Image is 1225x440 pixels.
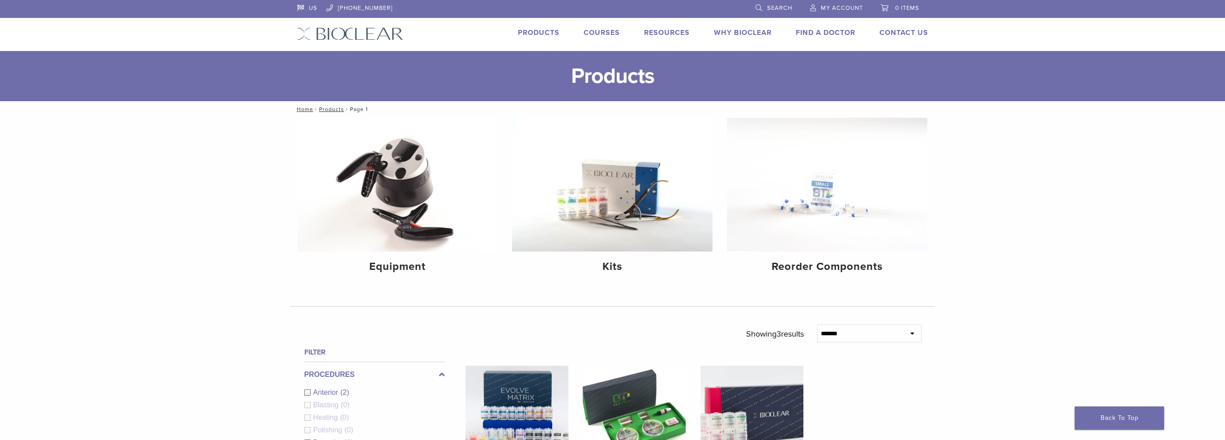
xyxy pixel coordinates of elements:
label: Procedures [304,369,445,380]
span: My Account [821,4,863,12]
span: (0) [341,401,350,409]
a: Contact Us [879,28,928,37]
a: Products [319,106,344,112]
p: Showing results [746,325,804,343]
span: Blasting [313,401,341,409]
a: Courses [584,28,620,37]
h4: Reorder Components [734,259,920,275]
h4: Kits [519,259,705,275]
img: Equipment [298,118,498,252]
h4: Equipment [305,259,491,275]
nav: Page 1 [290,101,935,117]
span: Polishing [313,426,345,434]
span: (0) [344,426,353,434]
a: Kits [512,118,713,281]
a: Why Bioclear [714,28,772,37]
span: 3 [777,329,781,339]
span: (2) [341,389,350,396]
span: / [313,107,319,111]
a: Products [518,28,559,37]
a: Equipment [298,118,498,281]
a: Home [294,106,313,112]
a: Back To Top [1075,406,1164,430]
span: (0) [340,414,349,421]
span: Heating [313,414,340,421]
a: Resources [644,28,690,37]
a: Find A Doctor [796,28,855,37]
a: Reorder Components [727,118,927,281]
span: 0 items [895,4,919,12]
span: Search [767,4,792,12]
h4: Filter [304,347,445,358]
span: Anterior [313,389,341,396]
img: Kits [512,118,713,252]
img: Reorder Components [727,118,927,252]
span: / [344,107,350,111]
img: Bioclear [297,27,403,40]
